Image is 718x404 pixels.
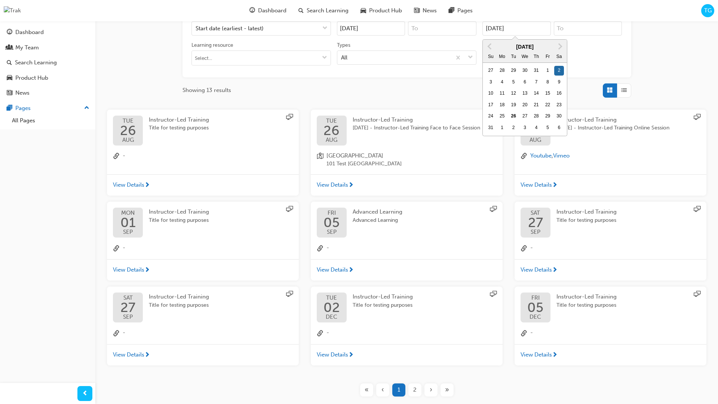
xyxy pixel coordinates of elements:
[554,100,564,110] div: Choose Saturday, August 23rd, 2025
[509,66,518,76] div: Choose Tuesday, July 29th, 2025
[530,151,570,161] span: ,
[543,123,553,133] div: Choose Friday, September 5th, 2025
[311,174,503,196] a: View Details
[107,110,299,196] button: TUE26AUGInstructor-Led TrainingTitle for testing purposeslink-icon-View Details
[521,151,527,161] span: link-icon
[323,216,340,229] span: 05
[149,116,209,123] span: Instructor-Led Training
[317,181,348,189] span: View Details
[486,77,495,87] div: Choose Sunday, August 3rd, 2025
[7,45,12,51] span: people-icon
[120,210,136,216] span: MON
[554,66,564,76] div: Choose Saturday, August 2nd, 2025
[527,314,543,320] span: DEC
[149,208,209,215] span: Instructor-Led Training
[123,244,125,253] span: -
[82,389,88,398] span: prev-icon
[423,383,439,397] button: Next page
[7,105,12,112] span: pages-icon
[353,301,413,310] span: Title for testing purposes
[490,291,497,299] span: sessionType_ONLINE_URL-icon
[120,137,136,143] span: AUG
[322,24,328,33] span: down-icon
[107,202,299,281] button: MON01SEPInstructor-Led TrainingTitle for testing purposeslink-icon-View Details
[113,266,144,274] span: View Details
[530,151,552,160] button: Youtube
[509,77,518,87] div: Choose Tuesday, August 5th, 2025
[509,100,518,110] div: Choose Tuesday, August 19th, 2025
[326,151,402,160] span: [GEOGRAPHIC_DATA]
[531,111,541,121] div: Choose Thursday, August 28th, 2025
[552,182,558,189] span: next-icon
[317,293,497,322] a: TUE02DECInstructor-Led TrainingTitle for testing purposes
[341,53,347,62] div: All
[509,89,518,98] div: Choose Tuesday, August 12th, 2025
[192,51,331,65] input: Learning resourcetoggle menu
[15,104,31,113] div: Pages
[9,115,92,126] a: All Pages
[528,229,543,235] span: SEP
[486,52,495,62] div: Su
[120,124,136,137] span: 26
[337,21,405,36] input: Start Date
[243,3,292,18] a: guage-iconDashboard
[182,86,231,95] span: Showing 13 results
[457,6,473,15] span: Pages
[311,202,503,281] button: FRI05SEPAdvanced LearningAdvanced Learninglink-icon-View Details
[3,25,92,39] a: Dashboard
[486,111,495,121] div: Choose Sunday, August 24th, 2025
[337,42,350,49] div: Types
[520,100,530,110] div: Choose Wednesday, August 20th, 2025
[7,90,12,97] span: news-icon
[531,77,541,87] div: Choose Thursday, August 7th, 2025
[3,41,92,55] a: My Team
[482,21,551,36] input: Enrollment cut off datePrevious MonthNext Month[DATE]SuMoTuWeThFrSamonth 2025-08
[515,174,706,196] a: View Details
[381,386,384,394] span: ‹
[552,267,558,274] span: next-icon
[694,206,700,214] span: sessionType_ONLINE_URL-icon
[120,118,136,124] span: TUE
[7,59,12,66] span: search-icon
[694,291,700,299] span: sessionType_ONLINE_URL-icon
[249,6,255,15] span: guage-icon
[369,6,402,15] span: Product Hub
[323,118,340,124] span: TUE
[3,86,92,100] a: News
[543,77,553,87] div: Choose Friday, August 8th, 2025
[120,229,136,235] span: SEP
[15,28,44,37] div: Dashboard
[497,100,507,110] div: Choose Monday, August 18th, 2025
[353,216,402,225] span: Advanced Learning
[439,383,455,397] button: Last page
[520,111,530,121] div: Choose Wednesday, August 27th, 2025
[3,71,92,85] a: Product Hub
[413,386,417,394] span: 2
[527,295,543,301] span: FRI
[531,66,541,76] div: Choose Thursday, July 31st, 2025
[554,111,564,121] div: Choose Saturday, August 30th, 2025
[408,3,443,18] a: news-iconNews
[554,52,564,62] div: Sa
[701,4,714,17] button: TG
[556,124,669,132] span: [DATE] - Instructor-Led Training Online Session
[521,181,552,189] span: View Details
[497,111,507,121] div: Choose Monday, August 25th, 2025
[323,124,340,137] span: 26
[486,123,495,133] div: Choose Sunday, August 31st, 2025
[144,267,150,274] span: next-icon
[319,51,331,65] button: toggle menu
[515,259,706,281] a: View Details
[483,43,567,51] div: [DATE]
[323,314,340,320] span: DEC
[521,244,527,253] span: link-icon
[258,6,286,15] span: Dashboard
[554,89,564,98] div: Choose Saturday, August 16th, 2025
[298,6,304,15] span: search-icon
[521,266,552,274] span: View Details
[326,160,402,168] span: 101 Test [GEOGRAPHIC_DATA]
[556,116,617,123] span: Instructor-Led Training
[486,66,495,76] div: Choose Sunday, July 27th, 2025
[311,344,503,366] a: View Details
[554,77,564,87] div: Choose Saturday, August 9th, 2025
